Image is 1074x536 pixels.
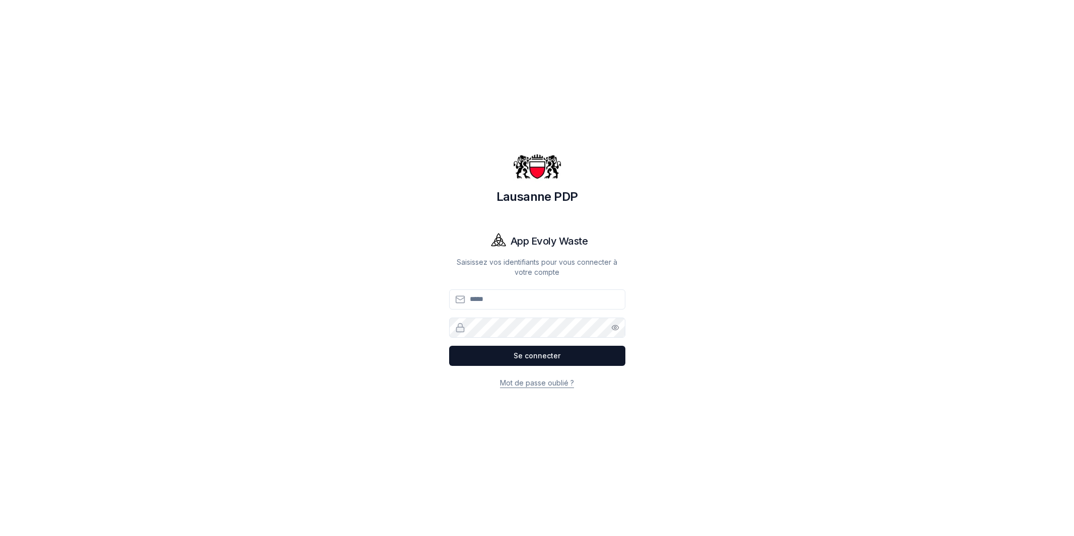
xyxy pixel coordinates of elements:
img: Lausanne PDP Logo [513,142,561,191]
a: Mot de passe oublié ? [500,378,574,387]
h1: App Evoly Waste [511,234,588,248]
h1: Lausanne PDP [449,189,625,205]
p: Saisissez vos identifiants pour vous connecter à votre compte [449,257,625,277]
button: Se connecter [449,346,625,366]
img: Evoly Logo [486,229,511,253]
